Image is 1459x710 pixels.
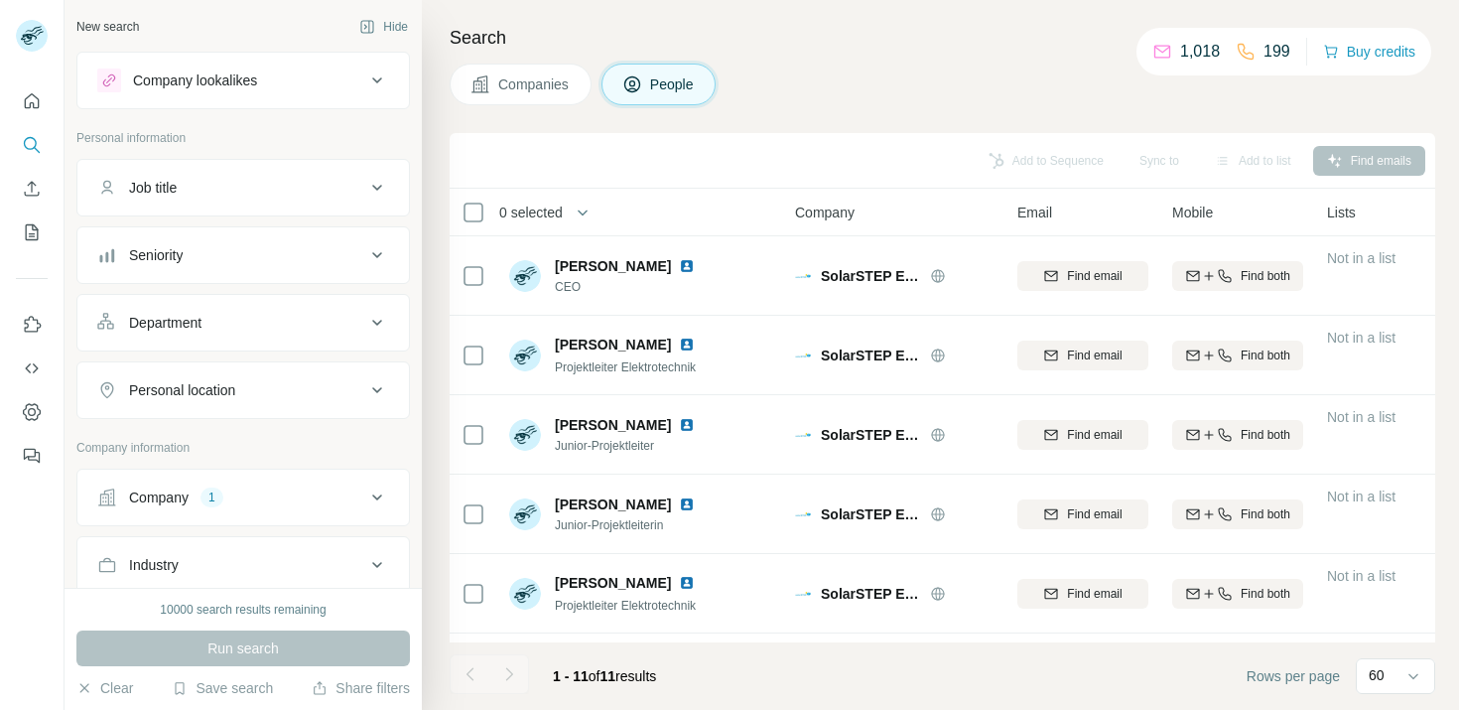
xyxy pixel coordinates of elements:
[509,498,541,530] img: Avatar
[1327,203,1356,222] span: Lists
[1067,426,1122,444] span: Find email
[77,57,409,104] button: Company lookalikes
[1327,250,1395,266] span: Not in a list
[589,668,600,684] span: of
[1263,40,1290,64] p: 199
[509,419,541,451] img: Avatar
[1247,666,1340,686] span: Rows per page
[795,427,811,443] img: Logo of SolarSTEP Energie
[553,668,656,684] span: results
[1180,40,1220,64] p: 1,018
[1172,420,1303,450] button: Find both
[821,346,920,365] span: SolarSTEP Energie
[555,437,703,455] span: Junior-Projektleiter
[160,601,326,619] div: 10000 search results remaining
[821,504,920,524] span: SolarSTEP Energie
[795,268,811,284] img: Logo of SolarSTEP Energie
[76,678,133,698] button: Clear
[555,335,671,355] span: [PERSON_NAME]
[77,164,409,212] button: Job title
[679,258,695,274] img: LinkedIn logo
[1327,409,1395,425] span: Not in a list
[1241,585,1290,603] span: Find both
[1327,489,1395,504] span: Not in a list
[1067,505,1122,523] span: Find email
[679,337,695,353] img: LinkedIn logo
[129,380,235,400] div: Personal location
[1241,505,1290,523] span: Find both
[509,260,541,292] img: Avatar
[76,129,410,147] p: Personal information
[1327,568,1395,584] span: Not in a list
[77,231,409,279] button: Seniority
[77,299,409,347] button: Department
[1241,267,1290,285] span: Find both
[77,474,409,521] button: Company1
[76,439,410,457] p: Company information
[16,438,48,474] button: Feedback
[200,489,223,506] div: 1
[1327,330,1395,346] span: Not in a list
[650,74,696,94] span: People
[795,348,811,363] img: Logo of SolarSTEP Energie
[1241,347,1290,364] span: Find both
[129,178,177,198] div: Job title
[16,171,48,207] button: Enrich CSV
[312,678,410,698] button: Share filters
[555,415,671,435] span: [PERSON_NAME]
[600,668,616,684] span: 11
[129,245,183,265] div: Seniority
[795,203,855,222] span: Company
[450,24,1435,52] h4: Search
[821,425,920,445] span: SolarSTEP Energie
[16,351,48,386] button: Use Surfe API
[1017,579,1148,609] button: Find email
[1172,261,1303,291] button: Find both
[16,307,48,343] button: Use Surfe on LinkedIn
[1017,341,1148,370] button: Find email
[129,313,201,333] div: Department
[16,127,48,163] button: Search
[16,394,48,430] button: Dashboard
[1067,267,1122,285] span: Find email
[129,555,179,575] div: Industry
[1172,499,1303,529] button: Find both
[498,74,571,94] span: Companies
[345,12,422,42] button: Hide
[1067,347,1122,364] span: Find email
[1172,341,1303,370] button: Find both
[1017,261,1148,291] button: Find email
[1323,38,1415,66] button: Buy credits
[821,266,920,286] span: SolarSTEP Energie
[1172,203,1213,222] span: Mobile
[555,516,703,534] span: Junior-Projektleiterin
[77,541,409,589] button: Industry
[795,506,811,522] img: Logo of SolarSTEP Energie
[555,599,696,613] span: Projektleiter Elektrotechnik
[555,573,671,593] span: [PERSON_NAME]
[679,497,695,512] img: LinkedIn logo
[1017,420,1148,450] button: Find email
[133,71,257,90] div: Company lookalikes
[555,360,696,374] span: Projektleiter Elektrotechnik
[509,340,541,371] img: Avatar
[555,495,671,514] span: [PERSON_NAME]
[16,214,48,250] button: My lists
[555,278,703,296] span: CEO
[16,83,48,119] button: Quick start
[1369,665,1385,685] p: 60
[1067,585,1122,603] span: Find email
[129,488,189,507] div: Company
[555,256,671,276] span: [PERSON_NAME]
[499,203,563,222] span: 0 selected
[1241,426,1290,444] span: Find both
[1017,499,1148,529] button: Find email
[172,678,273,698] button: Save search
[679,575,695,591] img: LinkedIn logo
[679,417,695,433] img: LinkedIn logo
[509,578,541,610] img: Avatar
[553,668,589,684] span: 1 - 11
[76,18,139,36] div: New search
[795,586,811,602] img: Logo of SolarSTEP Energie
[1017,203,1052,222] span: Email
